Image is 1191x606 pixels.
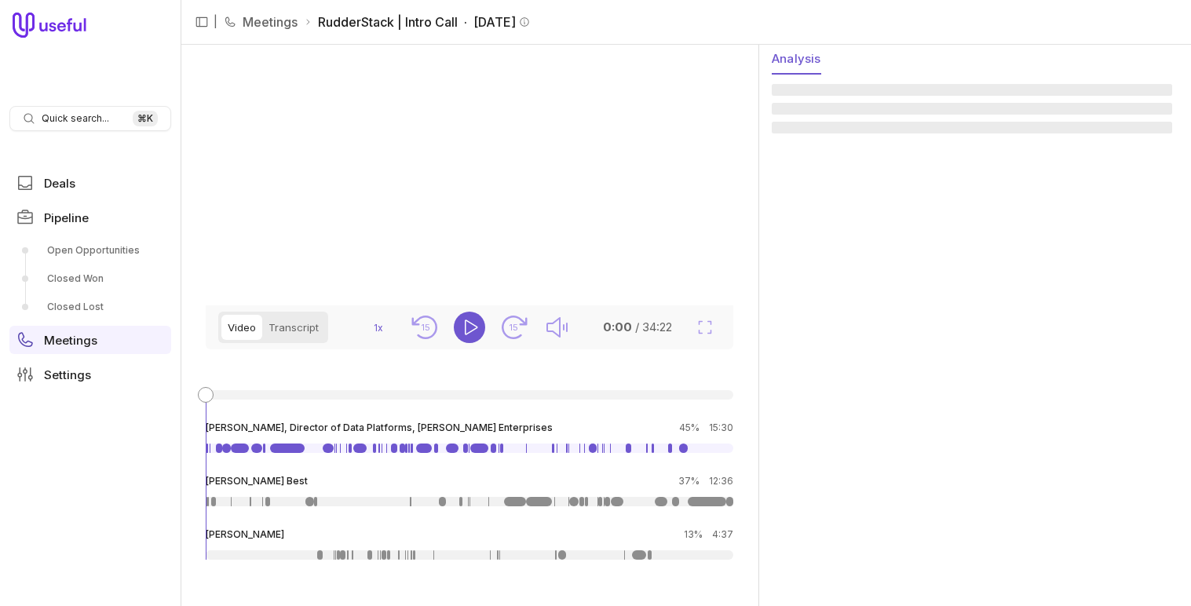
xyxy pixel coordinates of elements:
span: Pipeline [44,212,89,224]
time: 4:37 [712,528,733,540]
button: Seek back 15 seconds [410,312,441,343]
a: Settings [9,360,171,389]
a: Meetings [243,13,298,31]
a: Closed Won [9,266,171,291]
span: ‌ [772,84,1172,96]
span: [PERSON_NAME] Best [206,475,308,487]
time: 0:00 [603,319,632,334]
time: 12:36 [709,475,733,487]
text: 15 [509,322,518,333]
div: 37% [678,475,733,487]
button: Seek forward 15 seconds [498,312,529,343]
span: [PERSON_NAME] [206,528,284,541]
span: Settings [44,369,91,381]
a: Open Opportunities [9,238,171,263]
text: 15 [421,322,430,333]
span: | [214,13,217,31]
a: Closed Lost [9,294,171,319]
span: ‌ [772,122,1172,133]
span: Meetings [44,334,97,346]
button: Fullscreen [689,312,721,343]
a: Pipeline [9,203,171,232]
span: Quick search... [42,112,109,125]
div: 13% [684,528,733,541]
kbd: ⌘ K [133,111,158,126]
time: 34:22 [642,319,672,334]
div: Pipeline submenu [9,238,171,319]
span: ‌ [772,103,1172,115]
button: Play [454,312,485,343]
span: · [458,13,473,31]
time: 15:30 [709,422,733,433]
a: Meetings [9,326,171,354]
button: Analysis [772,45,821,75]
span: [PERSON_NAME], Director of Data Platforms, [PERSON_NAME] Enterprises [206,422,553,434]
button: Collapse sidebar [190,10,214,34]
span: / [635,319,639,334]
button: Mute [542,312,573,343]
span: Deals [44,177,75,189]
div: 45% [679,422,733,434]
button: Video [221,315,262,340]
a: Deals [9,169,171,197]
span: RudderStack | Intro Call [318,13,530,31]
time: [DATE] [473,13,516,31]
button: 1x [360,316,397,340]
button: Transcript [262,315,325,340]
